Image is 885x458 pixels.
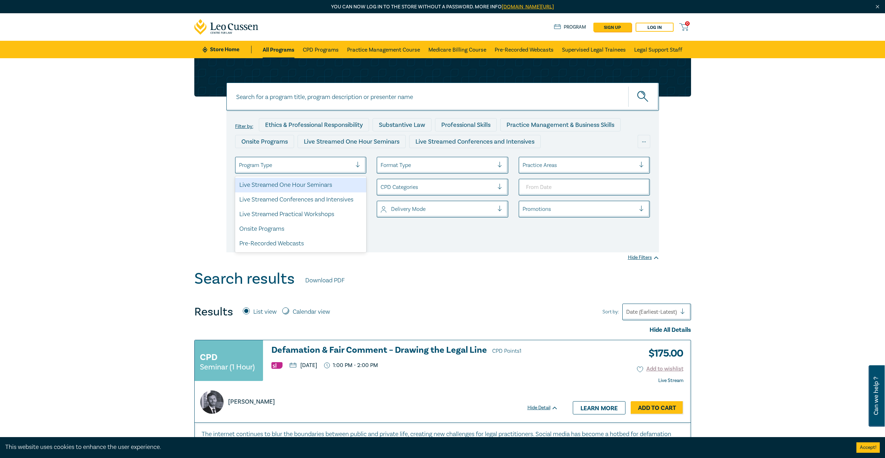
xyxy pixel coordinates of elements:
input: Sort by [626,308,628,316]
div: Live Streamed One Hour Seminars [235,178,367,192]
span: 0 [685,21,690,26]
a: Pre-Recorded Webcasts [495,41,554,58]
div: Professional Skills [435,118,497,131]
button: Accept cookies [856,442,880,453]
div: Live Streamed One Hour Seminars [298,135,406,148]
div: Live Streamed Practical Workshops [235,207,367,222]
div: Live Streamed Practical Workshops [235,152,346,165]
img: Substantive Law [271,362,283,369]
img: Close [875,4,880,10]
p: The internet continues to blur the boundaries between public and private life, creating new chall... [202,430,684,448]
a: Store Home [203,46,251,53]
a: Defamation & Fair Comment – Drawing the Legal Line CPD Points1 [271,345,558,356]
span: Sort by: [602,308,619,316]
a: Download PDF [305,276,345,285]
input: select [523,205,524,213]
span: CPD Points 1 [492,348,522,354]
label: Calendar view [293,307,330,316]
h3: Defamation & Fair Comment – Drawing the Legal Line [271,345,558,356]
a: Learn more [573,401,625,414]
img: https://s3.ap-southeast-2.amazonaws.com/leo-cussen-store-production-content/Contacts/Scott%20Trae... [200,390,224,414]
span: Can we help ? [873,369,879,422]
a: Log in [636,23,674,32]
a: [DOMAIN_NAME][URL] [502,3,554,10]
h4: Results [194,305,233,319]
input: select [381,205,382,213]
h1: Search results [194,270,295,288]
button: Add to wishlist [637,365,683,373]
a: Practice Management Course [347,41,420,58]
div: Ethics & Professional Responsibility [259,118,369,131]
div: Onsite Programs [235,135,294,148]
div: This website uses cookies to enhance the user experience. [5,443,846,452]
div: Hide All Details [194,326,691,335]
a: All Programs [263,41,294,58]
div: Live Streamed Conferences and Intensives [409,135,541,148]
a: Legal Support Staff [634,41,682,58]
a: Medicare Billing Course [428,41,486,58]
strong: Live Stream [658,377,683,384]
div: Pre-Recorded Webcasts [349,152,429,165]
div: ... [638,135,650,148]
a: Program [554,23,586,31]
p: [PERSON_NAME] [228,397,275,406]
div: Pre-Recorded Webcasts [235,236,367,251]
div: Substantive Law [373,118,432,131]
div: Hide Detail [527,404,566,411]
input: Search for a program title, program description or presenter name [226,83,659,111]
a: CPD Programs [303,41,339,58]
p: [DATE] [290,362,317,368]
label: List view [253,307,277,316]
p: 1:00 PM - 2:00 PM [324,362,378,369]
div: Practice Management & Business Skills [500,118,621,131]
div: Live Streamed Conferences and Intensives [235,192,367,207]
input: select [381,161,382,169]
input: select [381,183,382,191]
div: National Programs [513,152,577,165]
a: Supervised Legal Trainees [562,41,626,58]
a: sign up [593,23,631,32]
p: You can now log in to the store without a password. More info [194,3,691,11]
div: Onsite Programs [235,222,367,236]
div: 10 CPD Point Packages [433,152,509,165]
small: Seminar (1 Hour) [200,364,255,371]
input: select [523,161,524,169]
input: select [239,161,240,169]
a: Add to Cart [631,401,683,414]
div: Hide Filters [628,254,659,261]
h3: $ 175.00 [643,345,683,361]
label: Filter by: [235,124,253,129]
input: From Date [519,179,650,196]
h3: CPD [200,351,217,364]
